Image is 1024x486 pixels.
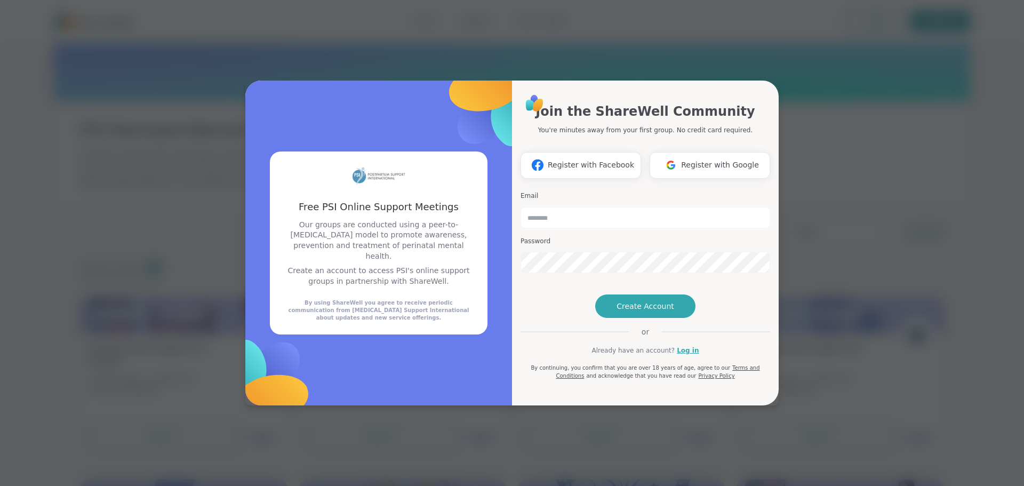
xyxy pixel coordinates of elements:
img: ShareWell Logomark [175,290,356,471]
span: By continuing, you confirm that you are over 18 years of age, agree to our [531,365,730,371]
img: ShareWell Logo [523,91,547,115]
img: ShareWell Logomark [527,155,548,175]
h3: Email [521,192,770,201]
h3: Password [521,237,770,246]
span: Register with Facebook [548,160,634,171]
img: ShareWell Logomark [402,15,582,196]
h3: Free PSI Online Support Meetings [283,200,475,213]
h1: Join the ShareWell Community [535,102,755,121]
p: Our groups are conducted using a peer-to-[MEDICAL_DATA] model to promote awareness, prevention an... [283,220,475,261]
span: Already have an account? [591,346,675,355]
p: You're minutes away from your first group. No credit card required. [538,125,753,135]
span: Create Account [617,301,674,312]
span: and acknowledge that you have read our [586,373,696,379]
button: Register with Google [650,152,770,179]
div: By using ShareWell you agree to receive periodic communication from [MEDICAL_DATA] Support Intern... [283,299,475,322]
img: partner logo [352,164,405,187]
a: Log in [677,346,699,355]
img: ShareWell Logomark [661,155,681,175]
a: Privacy Policy [698,373,734,379]
button: Create Account [595,294,695,318]
span: or [629,326,662,337]
span: Register with Google [681,160,759,171]
p: Create an account to access PSI's online support groups in partnership with ShareWell. [283,266,475,286]
a: Terms and Conditions [556,365,759,379]
button: Register with Facebook [521,152,641,179]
